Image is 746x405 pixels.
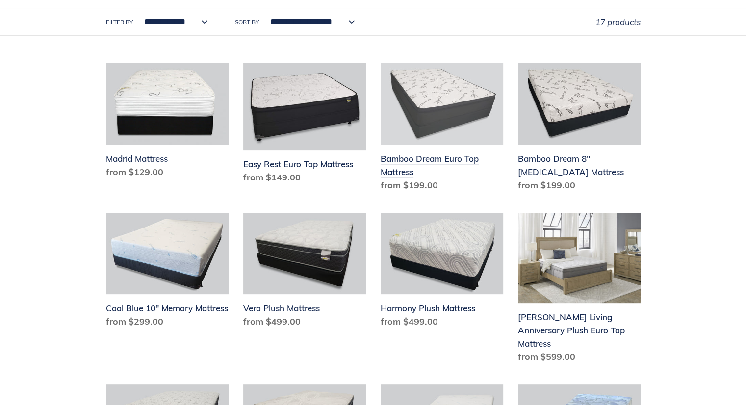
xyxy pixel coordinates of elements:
a: Easy Rest Euro Top Mattress [243,63,366,188]
a: Vero Plush Mattress [243,213,366,332]
span: 17 products [595,17,641,27]
a: Cool Blue 10" Memory Mattress [106,213,229,332]
a: Bamboo Dream Euro Top Mattress [381,63,503,196]
a: Harmony Plush Mattress [381,213,503,332]
label: Filter by [106,18,133,26]
a: Madrid Mattress [106,63,229,182]
a: Scott Living Anniversary Plush Euro Top Mattress [518,213,641,368]
a: Bamboo Dream 8" Memory Foam Mattress [518,63,641,196]
label: Sort by [235,18,259,26]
